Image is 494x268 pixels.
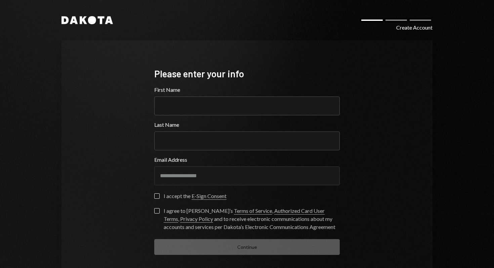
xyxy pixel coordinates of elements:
[192,193,227,200] a: E-Sign Consent
[154,121,340,129] label: Last Name
[234,207,272,215] a: Terms of Service
[154,156,340,164] label: Email Address
[180,216,213,223] a: Privacy Policy
[154,86,340,94] label: First Name
[164,192,227,200] div: I accept the
[164,207,325,223] a: Authorized Card User Terms
[154,67,340,80] div: Please enter your info
[164,207,340,231] div: I agree to [PERSON_NAME]’s , , and to receive electronic communications about my accounts and ser...
[154,193,160,199] button: I accept the E-Sign Consent
[154,208,160,214] button: I agree to [PERSON_NAME]’s Terms of Service, Authorized Card User Terms, Privacy Policy and to re...
[396,24,433,32] div: Create Account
